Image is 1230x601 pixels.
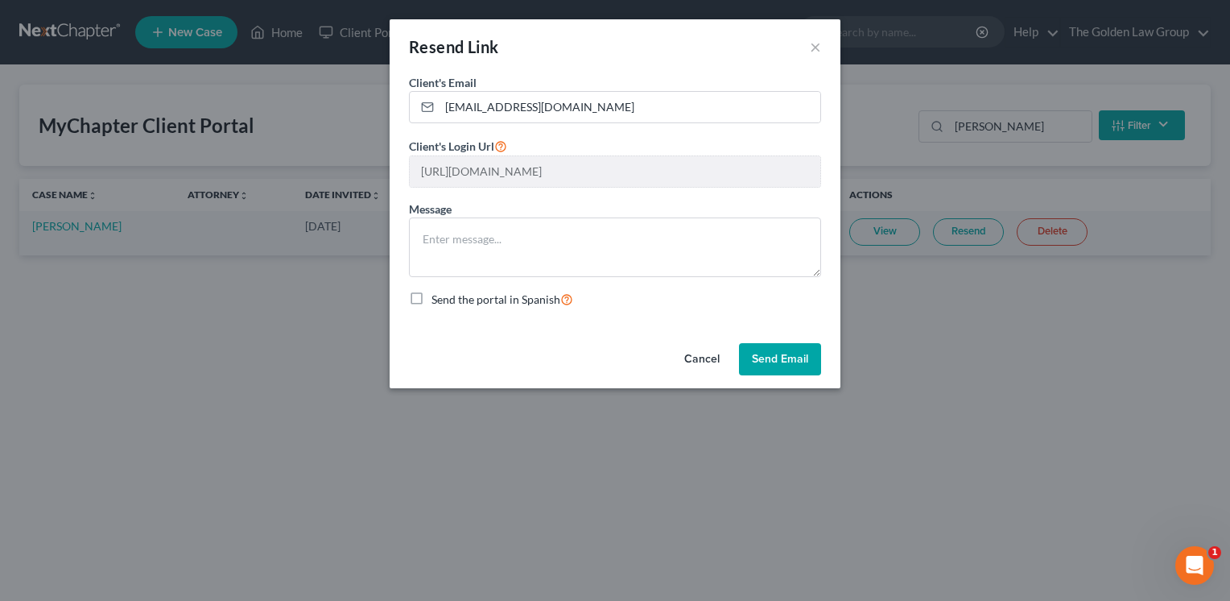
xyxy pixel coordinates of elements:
[409,201,452,218] label: Message
[1175,546,1214,585] iframe: Intercom live chat
[410,156,820,187] input: --
[409,76,477,89] span: Client's Email
[431,292,560,306] span: Send the portal in Spanish
[810,37,821,56] button: ×
[1208,546,1221,559] span: 1
[409,136,507,155] label: Client's Login Url
[739,343,821,375] button: Send Email
[671,343,733,375] button: Cancel
[409,35,498,58] div: Resend Link
[440,92,820,122] input: Enter email...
